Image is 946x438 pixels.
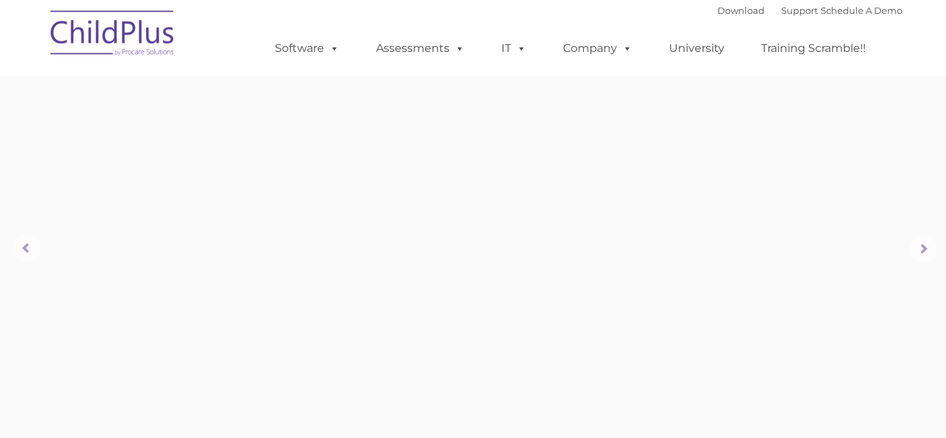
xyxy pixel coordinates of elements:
a: University [655,35,738,62]
a: Assessments [362,35,479,62]
a: Software [261,35,353,62]
a: Training Scramble!! [747,35,880,62]
a: Download [717,5,765,16]
font: | [717,5,902,16]
a: Company [549,35,646,62]
a: Schedule A Demo [821,5,902,16]
a: IT [488,35,540,62]
img: ChildPlus by Procare Solutions [44,1,182,70]
a: Support [781,5,818,16]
